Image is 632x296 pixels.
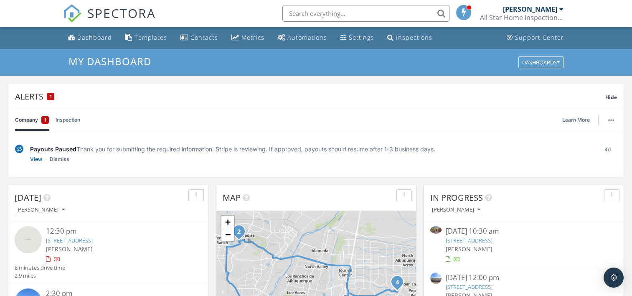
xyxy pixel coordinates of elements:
div: Contacts [190,33,218,41]
a: Dismiss [50,155,69,163]
button: Dashboards [518,56,563,68]
span: In Progress [430,192,483,203]
a: Automations (Basic) [274,30,330,46]
img: 9494330%2Freports%2Ff2f6aa0e-02b7-417c-a907-fb14d85a6e1d%2Fcover_photos%2FmtKI9LXqUv2NXzRqkkVG%2F... [430,226,442,234]
img: The Best Home Inspection Software - Spectora [63,4,81,23]
div: Automations [287,33,327,41]
i: 4 [396,280,399,286]
div: Open Intercom Messenger [604,268,624,288]
a: Settings [337,30,377,46]
div: 4d [598,145,617,163]
a: Templates [122,30,170,46]
a: Company [15,109,49,131]
div: Support Center [515,33,564,41]
span: Map [223,192,241,203]
a: [STREET_ADDRESS] [446,283,492,291]
button: [PERSON_NAME] [15,204,66,216]
a: Zoom in [221,216,234,228]
a: [STREET_ADDRESS] [46,237,93,244]
span: 1 [50,94,52,100]
a: View [30,155,42,163]
input: Search everything... [282,5,449,22]
div: [PERSON_NAME] [16,207,65,213]
div: 12:30 pm [46,226,186,237]
button: [PERSON_NAME] [430,204,482,216]
div: Thank you for submitting the required information. Stripe is reviewing. If approved, payouts shou... [30,145,591,153]
div: Dashboards [522,59,560,65]
img: streetview [430,273,442,284]
a: Metrics [228,30,268,46]
a: SPECTORA [63,11,156,29]
img: ellipsis-632cfdd7c38ec3a7d453.svg [608,119,614,121]
a: Inspections [384,30,436,46]
div: 10001 Admiral Emerson Ave NE, Albuquerque, NM 87111 [397,282,402,287]
div: Templates [135,33,167,41]
span: 1 [44,116,46,124]
div: 8 minutes drive time [15,264,65,272]
a: [STREET_ADDRESS] [446,237,492,244]
a: Support Center [503,30,567,46]
span: [DATE] [15,192,41,203]
div: Alerts [15,91,605,102]
a: [DATE] 10:30 am [STREET_ADDRESS] [PERSON_NAME] [430,226,617,263]
span: [PERSON_NAME] [46,245,93,253]
div: Settings [349,33,374,41]
div: [DATE] 10:30 am [446,226,602,237]
div: All Star Home Inspections, LLC [480,13,563,22]
span: My Dashboard [69,54,151,68]
a: Dashboard [65,30,115,46]
span: Hide [605,94,617,101]
a: Learn More [562,116,595,124]
div: Dashboard [77,33,112,41]
img: under-review-2fe708636b114a7f4b8d.svg [15,145,23,153]
div: Metrics [241,33,264,41]
a: Zoom out [221,228,234,241]
span: [PERSON_NAME] [446,245,492,253]
span: Payouts Paused [30,145,76,153]
a: Inspection [56,109,80,131]
a: Contacts [177,30,221,46]
span: SPECTORA [87,4,156,22]
div: [PERSON_NAME] [432,207,480,213]
div: 2.9 miles [15,272,65,280]
div: [PERSON_NAME] [503,5,557,13]
div: 10000 Park Ln NW, Albuquerque, NM 87114 [239,231,244,236]
i: 2 [237,229,241,235]
img: streetview [15,226,42,253]
div: [DATE] 12:00 pm [446,273,602,283]
a: 12:30 pm [STREET_ADDRESS] [PERSON_NAME] 8 minutes drive time 2.9 miles [15,226,202,280]
div: Inspections [396,33,432,41]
